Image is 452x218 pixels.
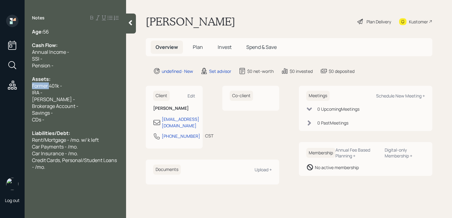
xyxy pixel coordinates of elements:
div: [EMAIL_ADDRESS][DOMAIN_NAME] [162,116,199,129]
h6: Co-client [230,91,253,101]
div: $0 invested [290,68,313,74]
div: Plan Delivery [367,18,391,25]
span: Pension - [32,62,54,69]
div: Edit [188,93,195,99]
h6: Documents [153,164,181,175]
div: Schedule New Meeting + [376,93,425,99]
span: Former 401k - [32,82,62,89]
div: [PHONE_NUMBER] [162,133,200,139]
div: No active membership [315,164,359,171]
span: Credit Cards, Personal/Student Loans - /mo. [32,157,118,170]
span: Overview [156,44,178,50]
span: Spend & Save [246,44,277,50]
h6: Membership [306,148,335,158]
span: Brokerage Account - [32,103,78,109]
span: Liabilities/Debt: [32,130,70,137]
div: undefined · New [162,68,193,74]
h1: [PERSON_NAME] [146,15,235,28]
span: Rent/Mortgage - /mo. w/ k left [32,137,99,143]
span: Annual Income - [32,49,69,55]
div: 0 Upcoming Meeting s [317,106,359,112]
h6: [PERSON_NAME] [153,106,195,111]
div: CST [205,133,213,139]
span: Car Insurance - /mo. [32,150,78,157]
span: Age: [32,28,43,35]
span: Invest [218,44,232,50]
img: retirable_logo.png [6,178,18,190]
div: Digital-only Membership + [385,147,425,159]
div: Set advisor [209,68,231,74]
div: Annual Fee Based Planning + [335,147,380,159]
div: 0 Past Meeting s [317,120,348,126]
span: Assets: [32,76,50,82]
h6: Meetings [306,91,330,101]
span: Cash Flow: [32,42,57,49]
div: Kustomer [409,18,428,25]
div: $0 net-worth [247,68,274,74]
div: Log out [5,197,20,203]
span: SSI - [32,55,42,62]
span: [PERSON_NAME] - [32,96,75,103]
h6: Client [153,91,170,101]
span: IRA - [32,89,42,96]
span: Savings - [32,109,53,116]
span: 56 [43,28,49,35]
span: Car Payments - /mo. [32,143,78,150]
span: Plan [193,44,203,50]
label: Notes [32,15,45,21]
div: Upload + [255,167,272,172]
div: $0 deposited [329,68,355,74]
span: CDs - [32,116,44,123]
